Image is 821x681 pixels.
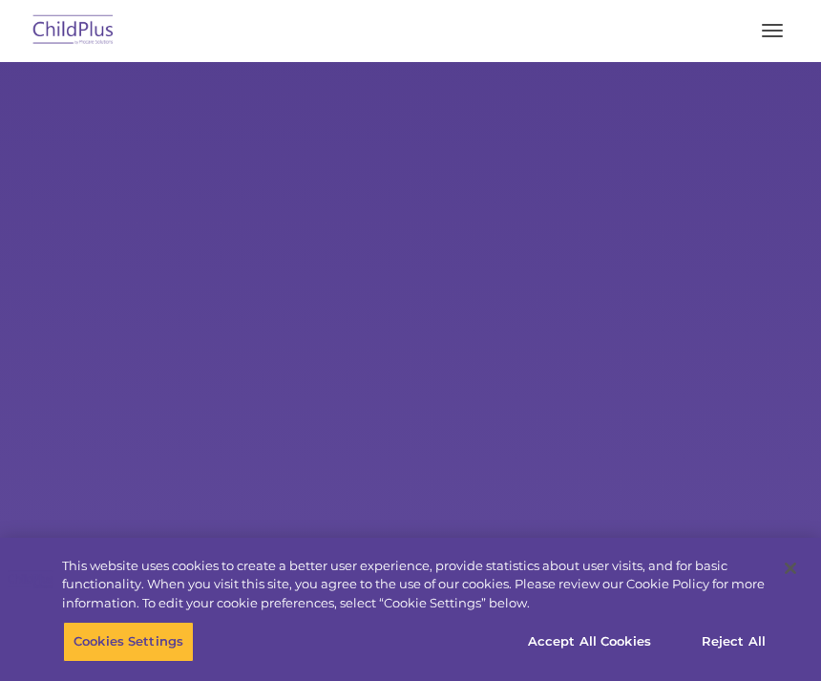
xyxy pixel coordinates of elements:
button: Reject All [674,622,793,662]
div: This website uses cookies to create a better user experience, provide statistics about user visit... [62,557,765,613]
button: Cookies Settings [63,622,194,662]
img: ChildPlus by Procare Solutions [29,9,118,53]
button: Accept All Cookies [517,622,662,662]
button: Close [769,547,811,589]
